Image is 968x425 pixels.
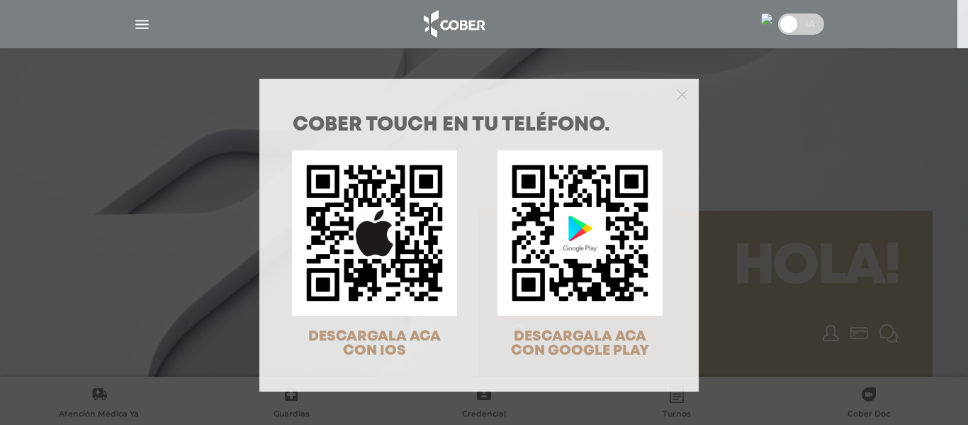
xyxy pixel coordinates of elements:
[308,330,441,358] span: DESCARGALA ACA CON IOS
[497,150,663,316] img: qr-code
[292,150,457,316] img: qr-code
[511,330,649,358] span: DESCARGALA ACA CON GOOGLE PLAY
[677,87,687,100] button: Close
[293,116,665,136] h1: COBER TOUCH en tu teléfono.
